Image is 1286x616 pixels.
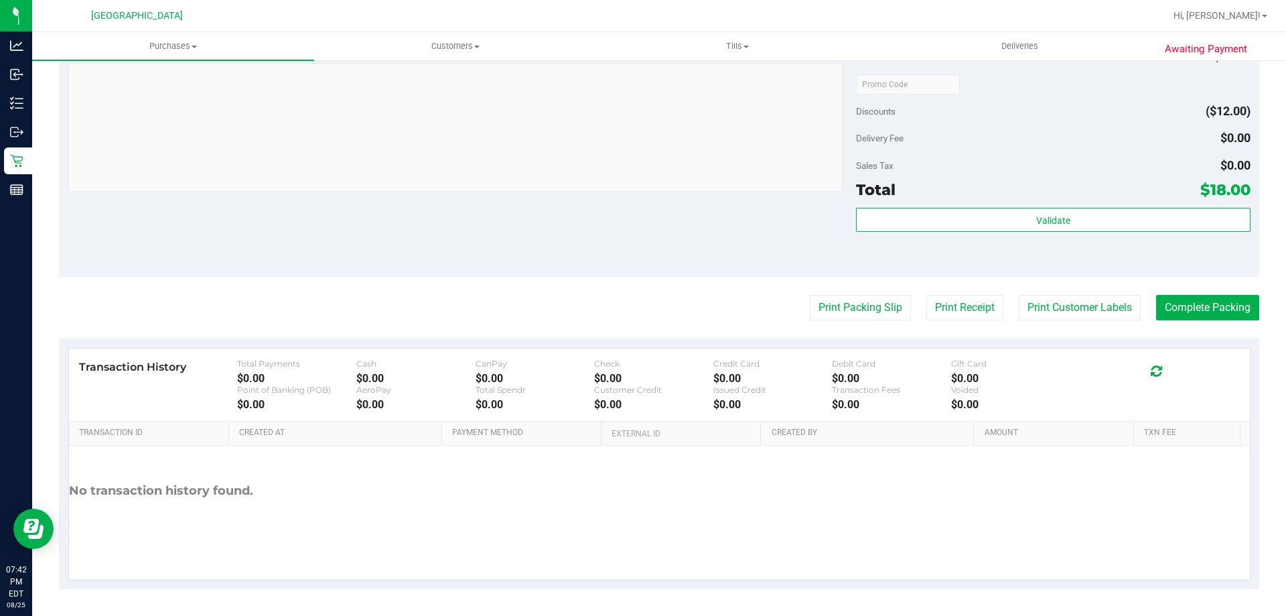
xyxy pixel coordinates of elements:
div: $0.00 [237,372,356,385]
div: $0.00 [832,398,951,411]
iframe: Resource center [13,509,54,549]
inline-svg: Analytics [10,39,23,52]
inline-svg: Outbound [10,125,23,139]
div: Voided [951,385,1070,395]
span: Sales Tax [856,160,894,171]
span: Total [856,180,896,199]
a: Payment Method [452,428,596,438]
inline-svg: Inventory [10,97,23,110]
div: Total Payments [237,359,356,369]
th: External ID [601,422,760,446]
span: Validate [1036,215,1070,226]
span: $30.00 [1214,50,1251,64]
span: [GEOGRAPHIC_DATA] [91,10,183,21]
span: Deliveries [983,40,1056,52]
div: Transaction Fees [832,385,951,395]
span: Purchases [32,40,314,52]
span: $18.00 [1200,180,1251,199]
div: Credit Card [713,359,833,369]
div: $0.00 [713,372,833,385]
p: 08/25 [6,600,26,610]
div: $0.00 [594,398,713,411]
div: Point of Banking (POB) [237,385,356,395]
div: Customer Credit [594,385,713,395]
div: $0.00 [951,372,1070,385]
div: $0.00 [713,398,833,411]
a: Deliveries [879,32,1161,60]
a: Customers [314,32,596,60]
button: Validate [856,208,1250,232]
input: Promo Code [856,74,960,95]
div: $0.00 [832,372,951,385]
inline-svg: Retail [10,154,23,168]
div: No transaction history found. [69,446,253,536]
div: $0.00 [237,398,356,411]
inline-svg: Reports [10,183,23,196]
div: CanPay [476,359,595,369]
div: $0.00 [476,398,595,411]
span: $0.00 [1220,158,1251,172]
span: Hi, [PERSON_NAME]! [1173,10,1261,21]
p: 07:42 PM EDT [6,564,26,600]
span: ($12.00) [1206,104,1251,118]
span: Customers [315,40,595,52]
span: Discounts [856,99,896,123]
span: $0.00 [1220,131,1251,145]
button: Print Customer Labels [1019,295,1141,320]
div: AeroPay [356,385,476,395]
inline-svg: Inbound [10,68,23,81]
div: $0.00 [356,372,476,385]
a: Amount [985,428,1129,438]
span: Delivery Fee [856,133,904,143]
span: Awaiting Payment [1165,42,1247,57]
button: Print Packing Slip [810,295,911,320]
a: Transaction ID [79,428,224,438]
a: Created At [239,428,436,438]
div: Check [594,359,713,369]
div: Total Spendr [476,385,595,395]
button: Complete Packing [1156,295,1259,320]
a: Purchases [32,32,314,60]
div: $0.00 [476,372,595,385]
span: Subtotal [856,52,889,62]
div: $0.00 [594,372,713,385]
a: Created By [772,428,969,438]
button: Print Receipt [926,295,1003,320]
div: Debit Card [832,359,951,369]
div: Issued Credit [713,385,833,395]
div: Gift Card [951,359,1070,369]
div: $0.00 [951,398,1070,411]
div: Cash [356,359,476,369]
div: $0.00 [356,398,476,411]
a: Txn Fee [1144,428,1234,438]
